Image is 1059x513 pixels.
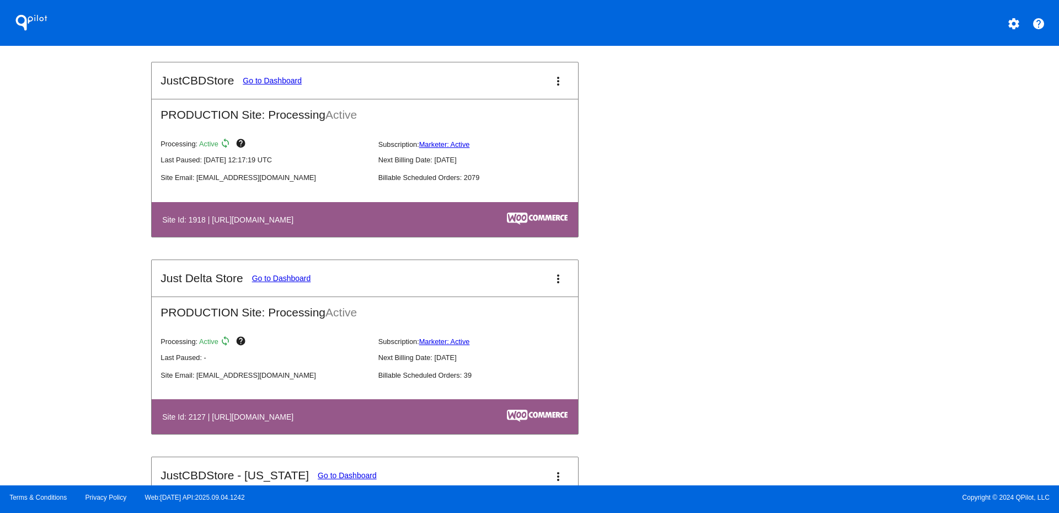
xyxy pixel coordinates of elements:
[1007,17,1020,30] mat-icon: settings
[199,140,218,149] span: Active
[539,494,1050,501] span: Copyright © 2024 QPilot, LLC
[9,494,67,501] a: Terms & Conditions
[419,140,470,149] a: Marketer: Active
[161,138,369,151] p: Processing:
[419,337,470,346] a: Marketer: Active
[318,471,377,480] a: Go to Dashboard
[325,306,357,319] span: Active
[161,469,309,482] h2: JustCBDStore - [US_STATE]
[378,353,587,362] p: Next Billing Date: [DATE]
[552,470,565,483] mat-icon: more_vert
[161,156,369,164] p: Last Paused: [DATE] 12:17:19 UTC
[243,76,302,85] a: Go to Dashboard
[162,412,299,421] h4: Site Id: 2127 | [URL][DOMAIN_NAME]
[252,274,311,283] a: Go to Dashboard
[161,336,369,349] p: Processing:
[1032,17,1045,30] mat-icon: help
[378,173,587,182] p: Billable Scheduled Orders: 2079
[378,156,587,164] p: Next Billing Date: [DATE]
[552,75,565,88] mat-icon: more_vert
[220,336,233,349] mat-icon: sync
[378,140,587,149] p: Subscription:
[199,337,218,346] span: Active
[161,371,369,379] p: Site Email: [EMAIL_ADDRESS][DOMAIN_NAME]
[145,494,245,501] a: Web:[DATE] API:2025.09.04.1242
[161,353,369,362] p: Last Paused: -
[552,272,565,285] mat-icon: more_vert
[220,138,233,151] mat-icon: sync
[9,12,54,34] h1: QPilot
[507,213,568,225] img: c53aa0e5-ae75-48aa-9bee-956650975ee5
[161,173,369,182] p: Site Email: [EMAIL_ADDRESS][DOMAIN_NAME]
[507,410,568,422] img: c53aa0e5-ae75-48aa-9bee-956650975ee5
[378,371,587,379] p: Billable Scheduled Orders: 39
[378,337,587,346] p: Subscription:
[85,494,127,501] a: Privacy Policy
[236,336,249,349] mat-icon: help
[325,108,357,121] span: Active
[152,99,578,121] h2: PRODUCTION Site: Processing
[236,138,249,151] mat-icon: help
[152,297,578,319] h2: PRODUCTION Site: Processing
[161,272,243,285] h2: Just Delta Store
[161,74,234,87] h2: JustCBDStore
[162,215,299,224] h4: Site Id: 1918 | [URL][DOMAIN_NAME]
